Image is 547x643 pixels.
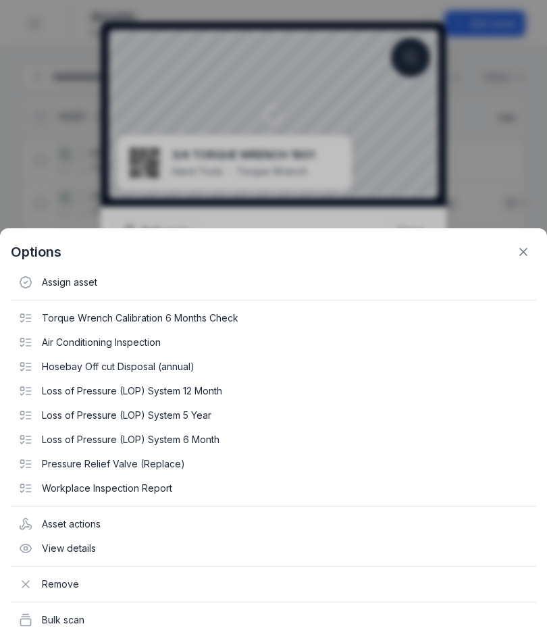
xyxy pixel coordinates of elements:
div: Assign asset [11,270,536,294]
strong: Options [11,242,61,261]
div: Remove [11,572,536,596]
div: Bulk scan [11,608,536,632]
div: Asset actions [11,512,536,536]
div: Loss of Pressure (LOP) System 12 Month [11,379,536,403]
div: Workplace Inspection Report [11,476,536,500]
div: Air Conditioning Inspection [11,330,536,355]
div: Hosebay Off cut Disposal (annual) [11,355,536,379]
div: View details [11,536,536,561]
div: Pressure Relief Valve (Replace) [11,452,536,476]
div: Loss of Pressure (LOP) System 5 Year [11,403,536,428]
div: Loss of Pressure (LOP) System 6 Month [11,428,536,452]
div: Torque Wrench Calibration 6 Months Check [11,306,536,330]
